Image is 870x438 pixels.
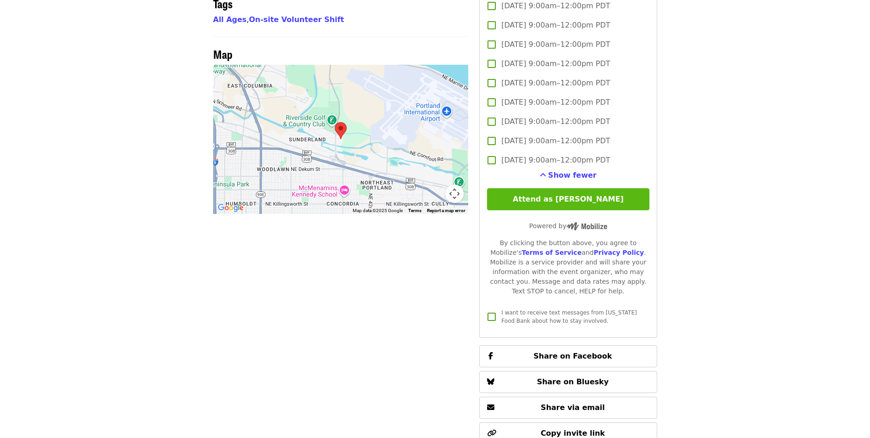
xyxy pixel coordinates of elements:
span: Copy invite link [541,429,605,438]
span: [DATE] 9:00am–12:00pm PDT [501,58,610,69]
span: Powered by [529,222,607,230]
span: Share via email [541,403,605,412]
span: [DATE] 9:00am–12:00pm PDT [501,39,610,50]
span: [DATE] 9:00am–12:00pm PDT [501,78,610,89]
button: Map camera controls [445,185,464,203]
span: Share on Facebook [533,352,612,360]
span: Map data ©2025 Google [353,208,403,213]
div: By clicking the button above, you agree to Mobilize's and . Mobilize is a service provider and wi... [487,238,649,296]
span: , [213,15,249,24]
button: See more timeslots [540,170,597,181]
span: Map [213,46,233,62]
span: Share on Bluesky [537,377,609,386]
span: [DATE] 9:00am–12:00pm PDT [501,0,610,11]
span: Show fewer [548,171,597,180]
button: Share via email [479,397,657,419]
a: Terms (opens in new tab) [408,208,421,213]
span: [DATE] 9:00am–12:00pm PDT [501,155,610,166]
a: Report a map error [427,208,465,213]
img: Google [216,202,246,214]
img: Powered by Mobilize [566,222,607,230]
button: Share on Facebook [479,345,657,367]
a: Terms of Service [521,249,582,256]
button: Share on Bluesky [479,371,657,393]
a: Open this area in Google Maps (opens a new window) [216,202,246,214]
span: [DATE] 9:00am–12:00pm PDT [501,97,610,108]
span: I want to receive text messages from [US_STATE] Food Bank about how to stay involved. [501,309,637,324]
a: Privacy Policy [593,249,644,256]
span: [DATE] 9:00am–12:00pm PDT [501,116,610,127]
span: [DATE] 9:00am–12:00pm PDT [501,20,610,31]
button: Attend as [PERSON_NAME] [487,188,649,210]
a: On-site Volunteer Shift [249,15,344,24]
span: [DATE] 9:00am–12:00pm PDT [501,135,610,146]
a: All Ages [213,15,247,24]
